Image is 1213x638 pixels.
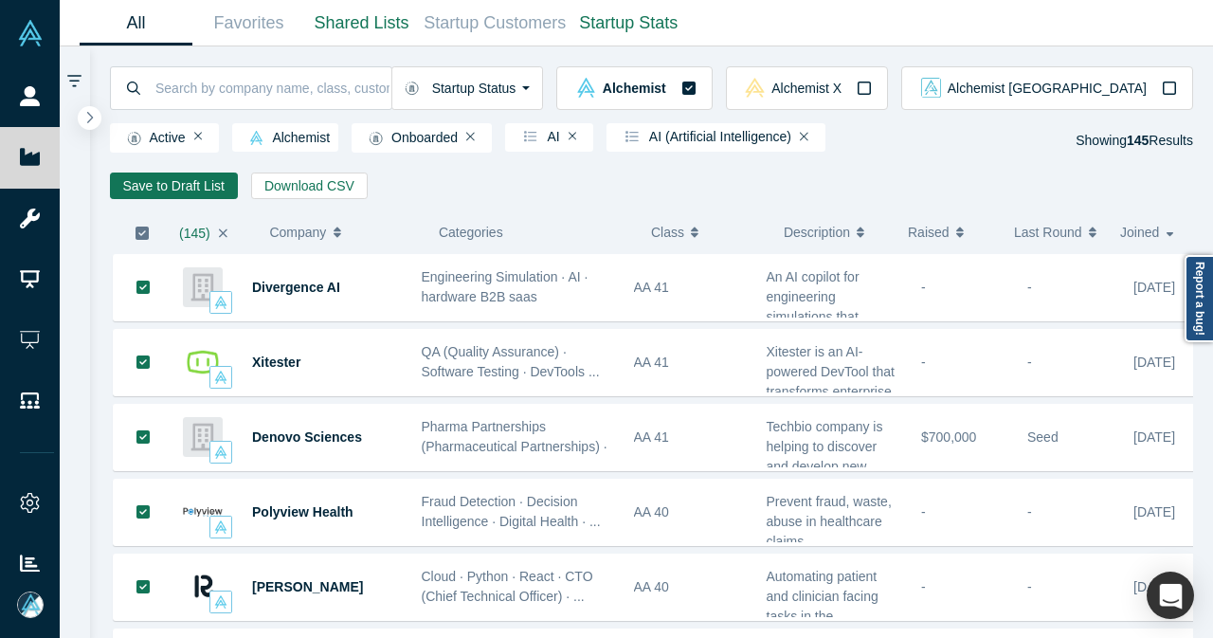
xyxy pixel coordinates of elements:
[634,255,747,320] div: AA 41
[651,212,684,252] span: Class
[466,130,475,143] button: Remove Filter
[114,405,172,470] button: Bookmark
[767,344,895,578] span: Xitester is an AI-powered DevTool that transforms enterprise software testing by using AI to auto...
[269,212,326,252] span: Company
[305,1,418,46] a: Shared Lists
[252,355,300,370] a: Xitester
[572,1,685,46] a: Startup Stats
[360,131,458,146] span: Onboarded
[405,81,419,96] img: Startup status
[252,579,363,594] a: [PERSON_NAME]
[110,173,238,199] button: Save to Draft List
[1076,133,1193,148] span: Showing Results
[634,330,747,395] div: AA 41
[1014,212,1100,252] button: Last Round
[114,330,172,395] button: Bookmark
[921,504,926,520] span: -
[369,131,383,146] img: Startup status
[1133,504,1175,520] span: [DATE]
[251,173,368,199] button: Download CSV
[767,269,882,404] span: An AI copilot for engineering simulations that accelerates product development with accessible, h...
[252,280,340,295] a: Divergence AI
[634,480,747,545] div: AA 40
[422,419,607,474] span: Pharma Partnerships (Pharmaceutical Partnerships) · ...
[422,494,601,529] span: Fraud Detection · Decision Intelligence · Digital Health · ...
[745,78,765,98] img: alchemistx Vault Logo
[1027,280,1032,295] span: -
[80,1,192,46] a: All
[615,130,791,143] span: AI (Artificial Intelligence)
[1027,504,1032,520] span: -
[634,405,747,470] div: AA 41
[192,1,305,46] a: Favorites
[1027,355,1032,370] span: -
[1027,429,1059,445] span: Seed
[767,419,886,534] span: Techbio company is helping to discover and develop new drugs through its proprietary AI-based tec...
[634,555,747,620] div: AA 40
[422,344,600,379] span: QA (Quality Assurance) · Software Testing · DevTools ...
[921,280,926,295] span: -
[569,130,577,143] button: Remove Filter
[1027,579,1032,594] span: -
[767,494,892,549] span: Prevent fraud, waste, abuse in healthcare claims
[252,504,353,520] a: Polyview Health
[1120,212,1159,252] span: Joined
[439,225,503,240] span: Categories
[214,520,227,534] img: alchemist Vault Logo
[1185,255,1213,342] a: Report a bug!
[241,131,330,146] span: Alchemist
[1120,212,1180,252] button: Joined
[422,269,588,304] span: Engineering Simulation · AI · hardware B2B saas
[726,66,888,110] button: alchemistx Vault LogoAlchemist X
[17,20,44,46] img: Alchemist Vault Logo
[771,82,842,95] span: Alchemist X
[17,592,44,618] img: Mia Scott's Account
[214,371,227,384] img: alchemist Vault Logo
[422,569,593,604] span: Cloud · Python · React · CTO (Chief Technical Officer) · ...
[183,417,223,457] img: Denovo Sciences's Logo
[1014,212,1082,252] span: Last Round
[784,212,850,252] span: Description
[1133,579,1175,594] span: [DATE]
[183,567,223,607] img: Renna's Logo
[800,130,808,143] button: Remove Filter
[114,555,172,620] button: Bookmark
[908,212,950,252] span: Raised
[908,212,994,252] button: Raised
[921,78,941,98] img: alchemist_aj Vault Logo
[114,480,172,545] button: Bookmark
[1133,280,1175,295] span: [DATE]
[784,212,888,252] button: Description
[269,212,408,252] button: Company
[901,66,1193,110] button: alchemist_aj Vault LogoAlchemist [GEOGRAPHIC_DATA]
[118,131,186,146] span: Active
[214,595,227,609] img: alchemist Vault Logo
[1133,429,1175,445] span: [DATE]
[179,226,210,241] span: ( 145 )
[391,66,544,110] button: Startup Status
[127,131,141,146] img: Startup status
[556,66,712,110] button: alchemist Vault LogoAlchemist
[576,78,596,98] img: alchemist Vault Logo
[1127,133,1149,148] strong: 145
[514,130,560,143] span: AI
[183,267,223,307] img: Divergence AI's Logo
[214,296,227,309] img: alchemist Vault Logo
[214,446,227,459] img: alchemist Vault Logo
[603,82,666,95] span: Alchemist
[194,130,203,143] button: Remove Filter
[183,492,223,532] img: Polyview Health's Logo
[252,429,362,445] a: Denovo Sciences
[154,65,391,110] input: Search by company name, class, customer, one-liner or category
[183,342,223,382] img: Xitester's Logo
[249,131,263,145] img: alchemist Vault Logo
[1133,355,1175,370] span: [DATE]
[114,254,172,320] button: Bookmark
[651,212,754,252] button: Class
[921,355,926,370] span: -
